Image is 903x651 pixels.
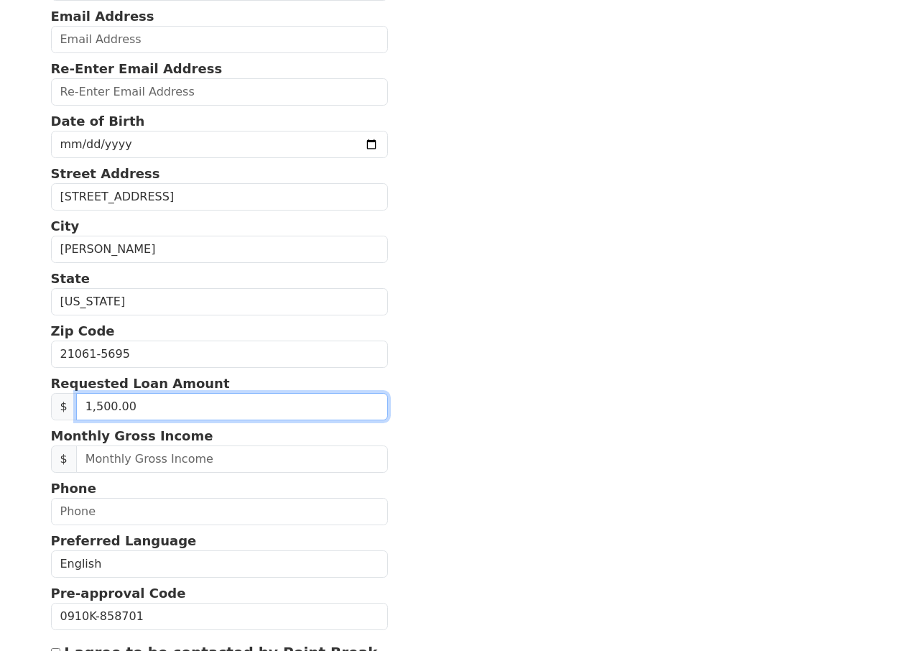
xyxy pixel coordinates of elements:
span: $ [51,445,77,473]
strong: Re-Enter Email Address [51,61,223,76]
input: Street Address [51,183,389,211]
strong: Pre-approval Code [51,586,186,601]
strong: Email Address [51,9,154,24]
strong: Preferred Language [51,533,197,548]
input: Pre-approval Code [51,603,389,630]
input: 0.00 [76,393,388,420]
strong: Street Address [51,166,160,181]
strong: Requested Loan Amount [51,376,230,391]
strong: Date of Birth [51,114,145,129]
strong: City [51,218,80,234]
input: Phone [51,498,389,525]
input: City [51,236,389,263]
p: Monthly Gross Income [51,426,389,445]
input: Zip Code [51,341,389,368]
input: Monthly Gross Income [76,445,388,473]
input: Re-Enter Email Address [51,78,389,106]
strong: Phone [51,481,96,496]
input: Email Address [51,26,389,53]
strong: State [51,271,91,286]
span: $ [51,393,77,420]
strong: Zip Code [51,323,115,338]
